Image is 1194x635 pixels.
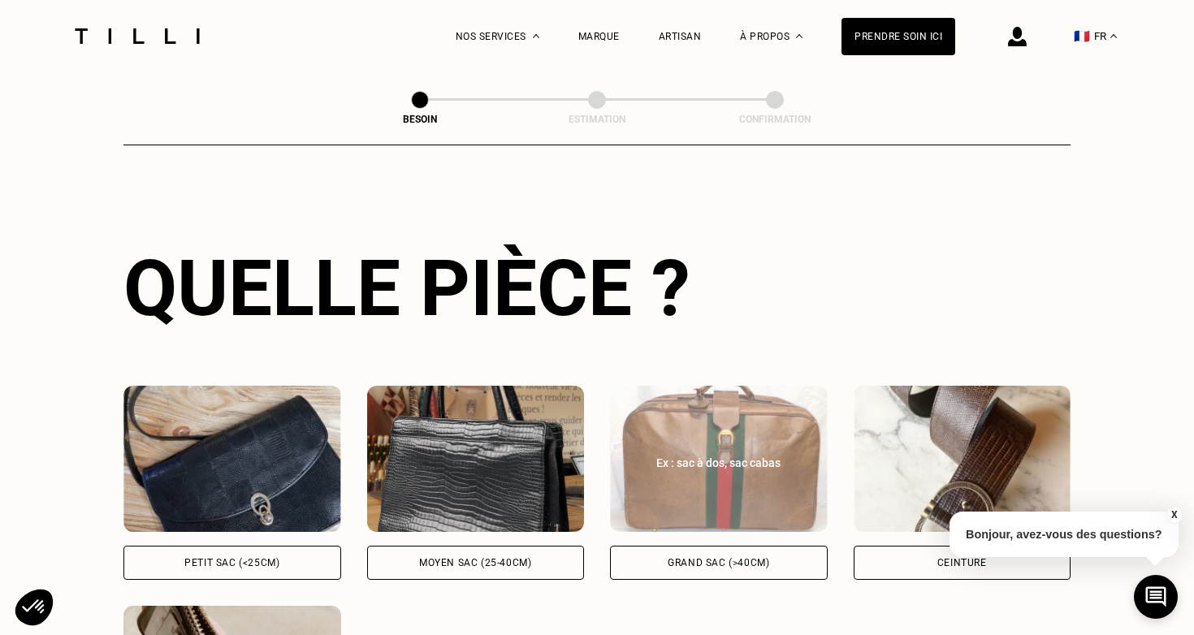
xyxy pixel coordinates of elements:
div: Grand sac (>40cm) [668,558,769,568]
p: Bonjour, avez-vous des questions? [950,512,1179,557]
button: X [1166,506,1182,524]
img: Logo du service de couturière Tilli [69,28,205,44]
a: Artisan [659,31,702,42]
img: Tilli retouche votre Grand sac (>40cm) [610,386,828,532]
img: icône connexion [1008,27,1027,46]
a: Prendre soin ici [841,18,955,55]
div: Quelle pièce ? [123,243,1071,334]
div: Ceinture [937,558,987,568]
div: Confirmation [694,114,856,125]
img: Tilli retouche votre Petit sac (<25cm) [123,386,341,532]
img: Menu déroulant [533,34,539,38]
div: Besoin [339,114,501,125]
a: Marque [578,31,620,42]
div: Moyen sac (25-40cm) [419,558,531,568]
span: 🇫🇷 [1074,28,1090,44]
div: Estimation [516,114,678,125]
img: Tilli retouche votre Ceinture [854,386,1071,532]
div: Ex : sac à dos, sac cabas [628,455,810,471]
img: menu déroulant [1110,34,1117,38]
img: Tilli retouche votre Moyen sac (25-40cm) [367,386,585,532]
div: Petit sac (<25cm) [184,558,279,568]
img: Menu déroulant à propos [796,34,802,38]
